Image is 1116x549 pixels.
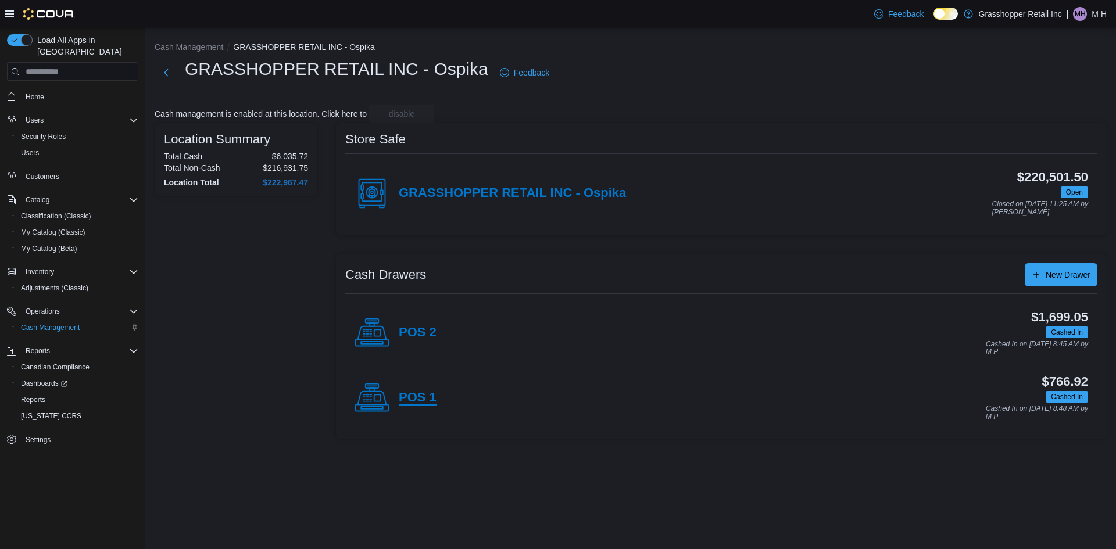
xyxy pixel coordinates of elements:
a: Users [16,146,44,160]
p: Cash management is enabled at this location. Click here to [155,109,367,119]
button: Settings [2,431,143,448]
a: Adjustments (Classic) [16,281,93,295]
span: MH [1075,7,1086,21]
button: [US_STATE] CCRS [12,408,143,424]
h3: $766.92 [1042,375,1088,389]
button: Classification (Classic) [12,208,143,224]
span: Customers [26,172,59,181]
p: Grasshopper Retail Inc [979,7,1062,21]
button: Users [2,112,143,128]
span: Cashed In [1046,391,1088,403]
span: New Drawer [1046,269,1090,281]
span: Customers [21,169,138,184]
h4: POS 1 [399,390,437,406]
p: Closed on [DATE] 11:25 AM by [PERSON_NAME] [992,200,1088,216]
h1: GRASSHOPPER RETAIL INC - Ospika [185,58,488,81]
span: Canadian Compliance [16,360,138,374]
a: Dashboards [12,375,143,392]
button: Catalog [21,193,54,207]
span: Washington CCRS [16,409,138,423]
h4: POS 2 [399,325,437,340]
span: [US_STATE] CCRS [21,411,81,421]
span: Users [21,148,39,157]
span: Catalog [26,195,49,204]
span: Settings [26,435,51,444]
button: Customers [2,168,143,185]
button: Next [155,61,178,84]
a: Home [21,90,49,104]
span: Users [21,113,138,127]
button: Adjustments (Classic) [12,280,143,296]
span: Dashboards [21,379,67,388]
span: Adjustments (Classic) [16,281,138,295]
span: Open [1066,187,1083,198]
a: [US_STATE] CCRS [16,409,86,423]
p: | [1067,7,1069,21]
button: GRASSHOPPER RETAIL INC - Ospika [233,42,375,52]
a: My Catalog (Beta) [16,242,82,256]
span: My Catalog (Classic) [21,228,85,237]
h3: Store Safe [345,132,406,146]
span: Feedback [514,67,549,78]
span: Canadian Compliance [21,363,90,372]
button: Canadian Compliance [12,359,143,375]
h4: $222,967.47 [263,178,308,187]
span: Reports [26,346,50,356]
span: Feedback [888,8,924,20]
span: Settings [21,432,138,447]
h3: $220,501.50 [1017,170,1088,184]
span: Classification (Classic) [16,209,138,223]
button: Home [2,88,143,105]
p: $216,931.75 [263,163,308,173]
a: Feedback [870,2,928,26]
span: Reports [16,393,138,407]
h6: Total Non-Cash [164,163,220,173]
h3: Location Summary [164,132,270,146]
nav: An example of EuiBreadcrumbs [155,41,1107,55]
span: Cashed In [1051,392,1083,402]
a: Reports [16,393,50,407]
button: Users [12,145,143,161]
a: Dashboards [16,376,72,390]
span: Cashed In [1046,326,1088,338]
button: Inventory [2,264,143,280]
p: Cashed In on [DATE] 8:48 AM by M P [986,405,1088,421]
h3: $1,699.05 [1031,310,1088,324]
h3: Cash Drawers [345,268,426,282]
button: My Catalog (Beta) [12,241,143,257]
a: Settings [21,433,55,447]
span: Inventory [21,265,138,279]
button: Reports [2,343,143,359]
a: My Catalog (Classic) [16,225,90,239]
span: Open [1061,186,1088,198]
span: My Catalog (Beta) [21,244,77,253]
span: My Catalog (Beta) [16,242,138,256]
span: Users [26,116,44,125]
span: Cash Management [16,321,138,335]
nav: Complex example [7,83,138,478]
span: disable [389,108,414,120]
span: Operations [21,304,138,318]
span: Cashed In [1051,327,1083,338]
p: Cashed In on [DATE] 8:45 AM by M P [986,340,1088,356]
h4: Location Total [164,178,219,187]
span: Operations [26,307,60,316]
span: Security Roles [21,132,66,141]
span: Users [16,146,138,160]
span: Cash Management [21,323,80,332]
a: Classification (Classic) [16,209,96,223]
a: Cash Management [16,321,84,335]
button: New Drawer [1025,263,1097,286]
span: Security Roles [16,130,138,143]
span: Load All Apps in [GEOGRAPHIC_DATA] [33,34,138,58]
span: My Catalog (Classic) [16,225,138,239]
button: Catalog [2,192,143,208]
a: Customers [21,170,64,184]
input: Dark Mode [933,8,958,20]
img: Cova [23,8,75,20]
p: $6,035.72 [272,152,308,161]
span: Home [21,89,138,103]
button: Cash Management [155,42,223,52]
a: Feedback [495,61,554,84]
